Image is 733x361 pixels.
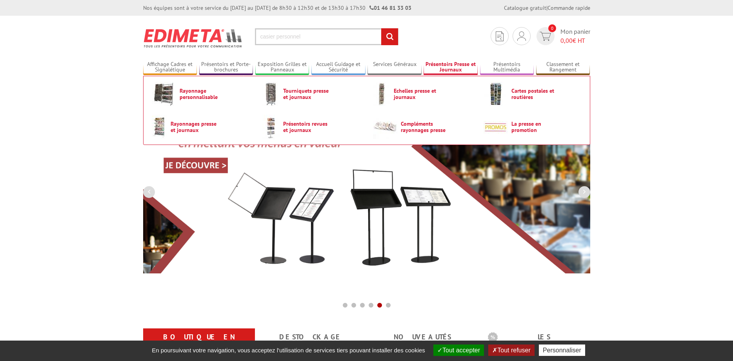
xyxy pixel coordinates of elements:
button: Personnaliser (fenêtre modale) [539,345,585,356]
a: nouveautés [376,330,469,344]
a: Accueil Guidage et Sécurité [311,61,366,74]
a: Echelles presse et journaux [373,82,471,106]
button: Tout accepter [433,345,484,356]
img: Présentoirs revues et journaux [262,115,280,139]
span: Rayonnage personnalisable [180,88,227,100]
span: Présentoirs revues et journaux [283,121,330,133]
a: Affichage Cadres et Signalétique [143,61,197,74]
img: Echelles presse et journaux [373,82,390,106]
strong: 01 46 81 33 03 [369,4,411,11]
a: Compléments rayonnages presse [373,115,471,139]
a: Les promotions [488,330,581,358]
span: Tourniquets presse et journaux [283,88,330,100]
input: Rechercher un produit ou une référence... [255,28,398,45]
img: Compléments rayonnages presse [373,115,397,139]
span: Compléments rayonnages presse [401,121,448,133]
div: | [504,4,590,12]
a: Présentoirs revues et journaux [262,115,360,139]
span: Echelles presse et journaux [394,88,441,100]
span: € HT [560,36,590,45]
a: devis rapide 0 Mon panier 0,00€ HT [535,27,590,45]
input: rechercher [381,28,398,45]
span: 0,00 [560,37,573,44]
img: devis rapide [517,31,526,41]
img: Présentoir, panneau, stand - Edimeta - PLV, affichage, mobilier bureau, entreprise [143,24,243,53]
span: Rayonnages presse et journaux [171,121,218,133]
a: Destockage [264,330,357,344]
img: Rayonnage personnalisable [152,82,176,106]
a: Rayonnage personnalisable [152,82,250,106]
img: Tourniquets presse et journaux [262,82,280,106]
a: Cartes postales et routières [484,82,582,106]
img: La presse en promotion [484,115,508,139]
span: La presse en promotion [511,121,558,133]
a: Catalogue gratuit [504,4,546,11]
a: Commande rapide [547,4,590,11]
button: Tout refuser [488,345,534,356]
span: 0 [548,24,556,32]
a: Exposition Grilles et Panneaux [255,61,309,74]
a: La presse en promotion [484,115,582,139]
span: En poursuivant votre navigation, vous acceptez l'utilisation de services tiers pouvant installer ... [148,347,429,354]
span: Mon panier [560,27,590,45]
a: Présentoirs Multimédia [480,61,534,74]
img: Rayonnages presse et journaux [152,115,167,139]
a: Présentoirs et Porte-brochures [199,61,253,74]
a: Classement et Rangement [536,61,590,74]
div: Nos équipes sont à votre service du [DATE] au [DATE] de 8h30 à 12h30 et de 13h30 à 17h30 [143,4,411,12]
img: Cartes postales et routières [484,82,508,106]
img: devis rapide [496,31,504,41]
a: Présentoirs Presse et Journaux [424,61,478,74]
a: Rayonnages presse et journaux [152,115,250,139]
a: Tourniquets presse et journaux [262,82,360,106]
a: Services Généraux [367,61,422,74]
a: Boutique en ligne [153,330,246,358]
b: Les promotions [488,330,586,346]
img: devis rapide [540,32,551,41]
span: Cartes postales et routières [511,88,558,100]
